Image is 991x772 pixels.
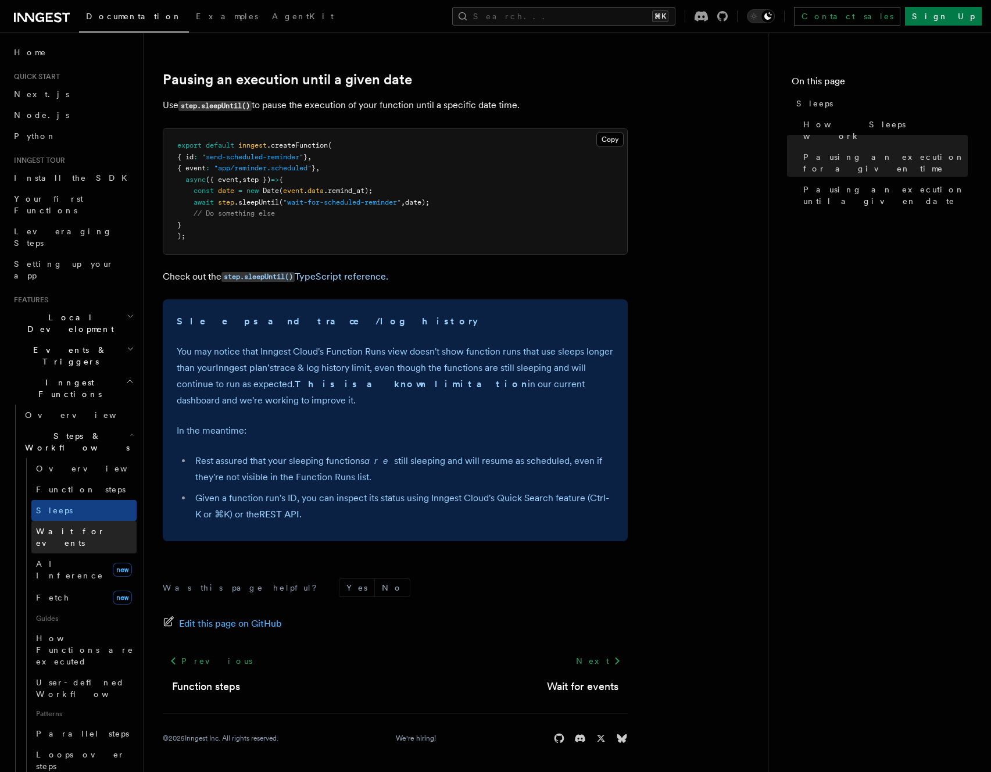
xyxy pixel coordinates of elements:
[20,405,137,426] a: Overview
[792,93,968,114] a: Sleeps
[283,198,401,206] span: "wait-for-scheduled-reminder"
[279,187,283,195] span: (
[303,187,307,195] span: .
[803,151,968,174] span: Pausing an execution for a given time
[178,101,252,111] code: step.sleepUntil()
[596,132,624,147] button: Copy
[328,141,332,149] span: (
[20,430,130,453] span: Steps & Workflows
[9,253,137,286] a: Setting up your app
[206,141,234,149] span: default
[652,10,668,22] kbd: ⌘K
[14,47,46,58] span: Home
[9,221,137,253] a: Leveraging Steps
[177,221,181,229] span: }
[192,453,614,485] li: Rest assured that your sleeping functions still sleeping and will resume as scheduled, even if th...
[324,187,373,195] span: .remind_at);
[283,187,303,195] span: event
[799,114,968,146] a: How Sleeps work
[163,269,628,285] p: Check out the
[163,651,259,671] a: Previous
[799,146,968,179] a: Pausing an execution for a given time
[31,500,137,521] a: Sleeps
[238,141,267,149] span: inngest
[9,295,48,305] span: Features
[36,750,125,771] span: Loops over steps
[9,72,60,81] span: Quick start
[803,184,968,207] span: Pausing an execution until a given date
[905,7,982,26] a: Sign Up
[799,179,968,212] a: Pausing an execution until a given date
[9,167,137,188] a: Install the SDK
[185,176,206,184] span: async
[569,651,628,671] a: Next
[36,506,73,515] span: Sleeps
[31,458,137,479] a: Overview
[177,344,614,409] p: You may notice that Inngest Cloud's Function Runs view doesn't show function runs that use sleeps...
[452,7,675,26] button: Search...⌘K
[218,198,234,206] span: step
[31,521,137,553] a: Wait for events
[303,153,307,161] span: }
[179,616,282,632] span: Edit this page on GitHub
[267,141,328,149] span: .createFunction
[25,410,145,420] span: Overview
[747,9,775,23] button: Toggle dark mode
[31,723,137,744] a: Parallel steps
[214,164,312,172] span: "app/reminder.scheduled"
[794,7,900,26] a: Contact sales
[14,110,69,120] span: Node.js
[206,176,238,184] span: ({ event
[9,339,137,372] button: Events & Triggers
[263,187,279,195] span: Date
[803,119,968,142] span: How Sleeps work
[79,3,189,33] a: Documentation
[177,423,614,439] p: In the meantime:
[36,559,103,580] span: AI Inference
[163,616,282,632] a: Edit this page on GitHub
[31,553,137,586] a: AI Inferencenew
[9,307,137,339] button: Local Development
[113,563,132,577] span: new
[177,153,194,161] span: { id
[177,164,206,172] span: { event
[14,194,83,215] span: Your first Functions
[9,344,127,367] span: Events & Triggers
[192,490,614,523] li: Given a function run's ID, you can inspect its status using Inngest Cloud's Quick Search feature ...
[9,84,137,105] a: Next.js
[265,3,341,31] a: AgentKit
[279,176,283,184] span: {
[36,634,134,666] span: How Functions are executed
[259,509,299,520] a: REST API
[172,678,240,695] a: Function steps
[14,227,112,248] span: Leveraging Steps
[9,105,137,126] a: Node.js
[339,579,374,596] button: Yes
[36,485,126,494] span: Function steps
[20,426,137,458] button: Steps & Workflows
[547,678,618,695] a: Wait for events
[405,198,430,206] span: date);
[238,187,242,195] span: =
[194,198,214,206] span: await
[242,176,271,184] span: step })
[177,232,185,240] span: );
[177,141,202,149] span: export
[307,153,312,161] span: ,
[36,729,129,738] span: Parallel steps
[316,164,320,172] span: ,
[31,705,137,723] span: Patterns
[9,372,137,405] button: Inngest Functions
[246,187,259,195] span: new
[401,198,405,206] span: ,
[163,734,278,743] div: © 2025 Inngest Inc. All rights reserved.
[9,377,126,400] span: Inngest Functions
[194,209,275,217] span: // Do something else
[307,187,324,195] span: data
[113,591,132,605] span: new
[14,173,134,183] span: Install the SDK
[279,198,283,206] span: (
[221,271,388,282] a: step.sleepUntil()TypeScript reference.
[31,479,137,500] a: Function steps
[163,72,412,88] a: Pausing an execution until a given date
